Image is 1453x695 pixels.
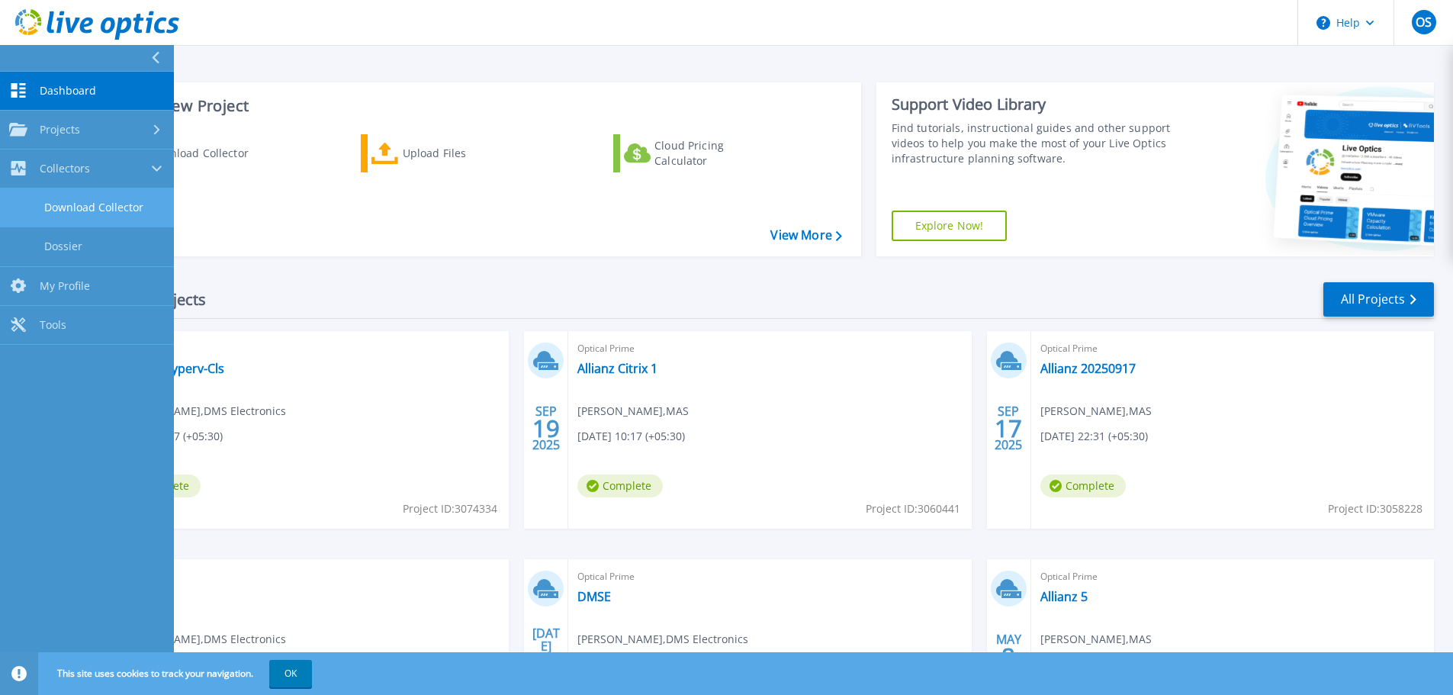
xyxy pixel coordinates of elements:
[770,228,841,243] a: View More
[115,340,500,357] span: Optical Prime
[108,134,278,172] a: Download Collector
[577,631,748,648] span: [PERSON_NAME] , DMS Electronics
[577,475,663,497] span: Complete
[1040,631,1152,648] span: [PERSON_NAME] , MAS
[1001,650,1015,663] span: 8
[1040,403,1152,420] span: [PERSON_NAME] , MAS
[1040,361,1136,376] a: Allianz 20250917
[577,568,962,585] span: Optical Prime
[994,401,1023,456] div: SEP 2025
[532,401,561,456] div: SEP 2025
[1040,568,1425,585] span: Optical Prime
[577,361,657,376] a: Allianz Citrix 1
[892,121,1176,166] div: Find tutorials, instructional guides and other support videos to help you make the most of your L...
[42,660,312,687] span: This site uses cookies to track your navigation.
[995,422,1022,435] span: 17
[1040,428,1148,445] span: [DATE] 22:31 (+05:30)
[613,134,783,172] a: Cloud Pricing Calculator
[108,98,841,114] h3: Start a New Project
[577,428,685,445] span: [DATE] 10:17 (+05:30)
[1416,16,1432,28] span: OS
[40,84,96,98] span: Dashboard
[115,403,286,420] span: [PERSON_NAME] , DMS Electronics
[269,660,312,687] button: OK
[654,138,776,169] div: Cloud Pricing Calculator
[532,422,560,435] span: 19
[1328,500,1422,517] span: Project ID: 3058228
[532,629,561,684] div: [DATE] 2025
[1323,282,1434,317] a: All Projects
[40,162,90,175] span: Collectors
[40,318,66,332] span: Tools
[1040,475,1126,497] span: Complete
[40,123,80,137] span: Projects
[892,95,1176,114] div: Support Video Library
[892,211,1008,241] a: Explore Now!
[403,138,525,169] div: Upload Files
[577,589,611,604] a: DMSE
[1040,340,1425,357] span: Optical Prime
[40,279,90,293] span: My Profile
[994,629,1023,684] div: MAY 2025
[403,500,497,517] span: Project ID: 3074334
[361,134,531,172] a: Upload Files
[147,138,269,169] div: Download Collector
[115,631,286,648] span: [PERSON_NAME] , DMS Electronics
[115,568,500,585] span: Optical Prime
[577,340,962,357] span: Optical Prime
[577,403,689,420] span: [PERSON_NAME] , MAS
[1040,589,1088,604] a: Allianz 5
[866,500,960,517] span: Project ID: 3060441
